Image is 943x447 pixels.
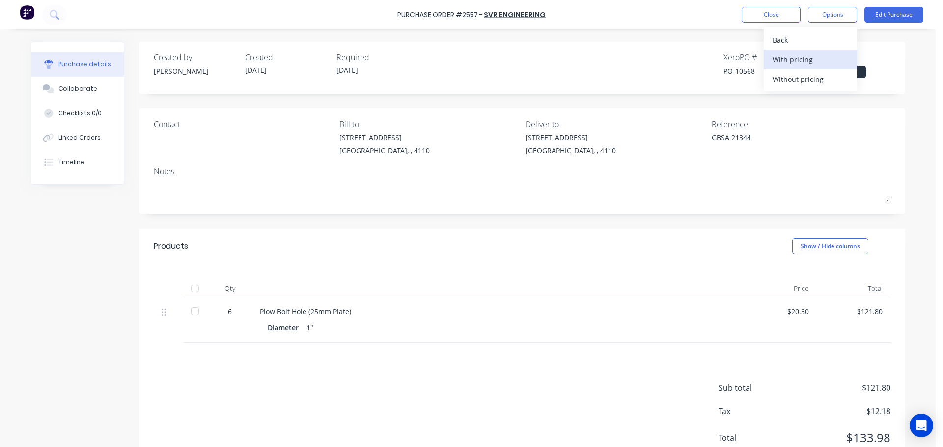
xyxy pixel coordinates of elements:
[792,429,890,447] span: $133.98
[31,126,124,150] button: Linked Orders
[339,132,430,143] div: [STREET_ADDRESS]
[773,53,848,67] div: With pricing
[154,165,890,177] div: Notes
[719,382,792,394] span: Sub total
[154,66,237,76] div: [PERSON_NAME]
[31,101,124,126] button: Checklists 0/0
[31,150,124,175] button: Timeline
[526,118,704,130] div: Deliver to
[792,382,890,394] span: $121.80
[339,118,518,130] div: Bill to
[58,158,84,167] div: Timeline
[31,52,124,77] button: Purchase details
[773,33,848,47] div: Back
[154,118,333,130] div: Contact
[817,279,890,298] div: Total
[773,72,848,86] div: Without pricing
[792,405,890,417] span: $12.18
[339,145,430,156] div: [GEOGRAPHIC_DATA], , 4110
[484,10,546,20] a: SVR Engineering
[764,30,857,50] button: Back
[216,306,244,316] div: 6
[58,133,101,142] div: Linked Orders
[743,279,817,298] div: Price
[723,52,807,63] div: Xero PO #
[712,132,834,155] textarea: GBSA 21344
[825,306,883,316] div: $121.80
[268,320,306,335] div: Diameter
[764,69,857,89] button: Without pricing
[245,52,329,63] div: Created
[31,77,124,101] button: Collaborate
[764,50,857,69] button: With pricing
[719,432,792,444] span: Total
[910,414,933,437] div: Open Intercom Messenger
[58,109,102,118] div: Checklists 0/0
[306,320,313,335] div: 1"
[20,5,34,20] img: Factory
[260,306,735,316] div: Plow Bolt Hole (25mm Plate)
[208,279,252,298] div: Qty
[526,132,616,143] div: [STREET_ADDRESS]
[58,60,111,69] div: Purchase details
[808,7,857,23] button: Options
[336,52,420,63] div: Required
[742,7,801,23] button: Close
[526,145,616,156] div: [GEOGRAPHIC_DATA], , 4110
[397,10,483,20] div: Purchase Order #2557 -
[792,238,868,254] button: Show / Hide columns
[712,118,890,130] div: Reference
[864,7,923,23] button: Edit Purchase
[719,405,792,417] span: Tax
[154,52,237,63] div: Created by
[58,84,97,93] div: Collaborate
[723,66,807,76] div: PO-10568
[154,240,188,252] div: Products
[751,306,809,316] div: $20.30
